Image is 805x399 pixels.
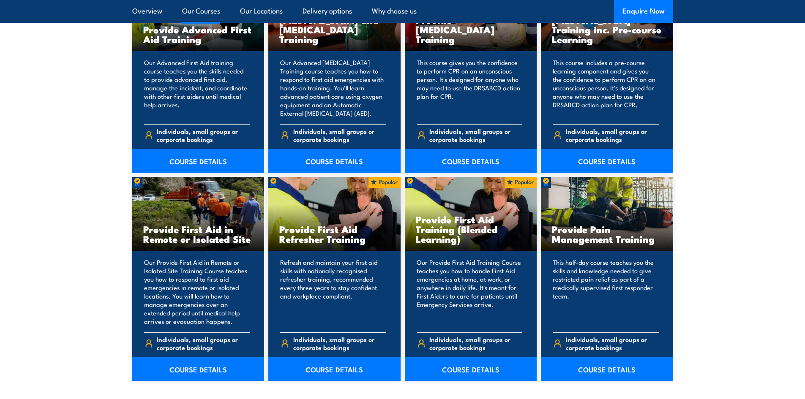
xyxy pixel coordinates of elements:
p: This half-day course teaches you the skills and knowledge needed to give restricted pain relief a... [553,258,659,326]
h3: Provide First Aid Refresher Training [279,224,390,244]
a: COURSE DETAILS [405,149,537,173]
p: Our Advanced [MEDICAL_DATA] Training course teaches you how to respond to first aid emergencies w... [280,58,386,117]
p: This course gives you the confidence to perform CPR on an unconscious person. It's designed for a... [417,58,523,117]
h3: Provide [MEDICAL_DATA] Training [416,15,526,44]
a: COURSE DETAILS [405,357,537,381]
h3: Provide Advanced [MEDICAL_DATA] and [MEDICAL_DATA] Training [279,5,390,44]
h3: Provide [MEDICAL_DATA] Training inc. Pre-course Learning [552,5,662,44]
span: Individuals, small groups or corporate bookings [157,335,250,351]
h3: Provide Advanced First Aid Training [143,24,254,44]
h3: Provide Pain Management Training [552,224,662,244]
a: COURSE DETAILS [132,357,265,381]
a: COURSE DETAILS [541,149,673,173]
a: COURSE DETAILS [268,357,401,381]
p: Our Advanced First Aid training course teaches you the skills needed to provide advanced first ai... [144,58,250,117]
p: This course includes a pre-course learning component and gives you the confidence to perform CPR ... [553,58,659,117]
h3: Provide First Aid Training (Blended Learning) [416,214,526,244]
a: COURSE DETAILS [268,149,401,173]
p: Our Provide First Aid in Remote or Isolated Site Training Course teaches you how to respond to fi... [144,258,250,326]
span: Individuals, small groups or corporate bookings [566,335,659,351]
span: Individuals, small groups or corporate bookings [566,127,659,143]
a: COURSE DETAILS [541,357,673,381]
span: Individuals, small groups or corporate bookings [293,127,386,143]
h3: Provide First Aid in Remote or Isolated Site [143,224,254,244]
p: Refresh and maintain your first aid skills with nationally recognised refresher training, recomme... [280,258,386,326]
a: COURSE DETAILS [132,149,265,173]
p: Our Provide First Aid Training Course teaches you how to handle First Aid emergencies at home, at... [417,258,523,326]
span: Individuals, small groups or corporate bookings [429,335,522,351]
span: Individuals, small groups or corporate bookings [293,335,386,351]
span: Individuals, small groups or corporate bookings [429,127,522,143]
span: Individuals, small groups or corporate bookings [157,127,250,143]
